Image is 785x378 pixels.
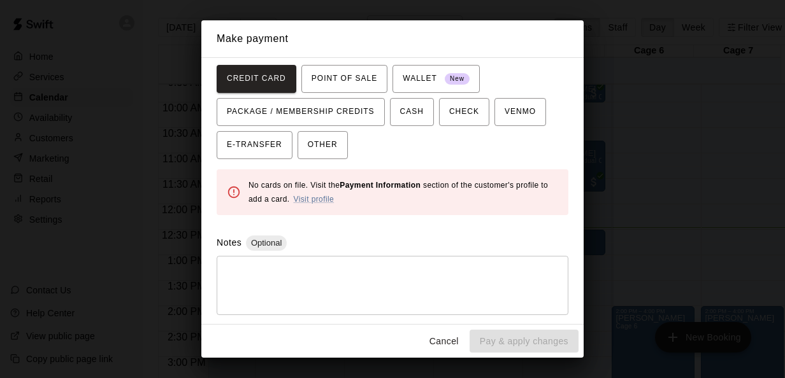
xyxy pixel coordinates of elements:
[217,50,296,59] span: PAYMENT METHOD
[392,65,480,93] button: WALLET New
[494,98,546,126] button: VENMO
[293,195,334,204] a: Visit profile
[424,330,465,353] button: Cancel
[298,131,348,159] button: OTHER
[449,102,479,122] span: CHECK
[390,98,434,126] button: CASH
[308,135,338,155] span: OTHER
[248,181,548,204] span: No cards on file. Visit the section of the customer's profile to add a card.
[217,65,296,93] button: CREDIT CARD
[445,71,470,88] span: New
[312,69,377,89] span: POINT OF SALE
[400,102,424,122] span: CASH
[301,65,387,93] button: POINT OF SALE
[246,238,287,248] span: Optional
[201,20,584,57] h2: Make payment
[227,135,282,155] span: E-TRANSFER
[403,69,470,89] span: WALLET
[227,102,375,122] span: PACKAGE / MEMBERSHIP CREDITS
[217,98,385,126] button: PACKAGE / MEMBERSHIP CREDITS
[439,98,489,126] button: CHECK
[217,131,292,159] button: E-TRANSFER
[217,237,241,248] label: Notes
[227,69,286,89] span: CREDIT CARD
[340,181,421,190] b: Payment Information
[505,102,536,122] span: VENMO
